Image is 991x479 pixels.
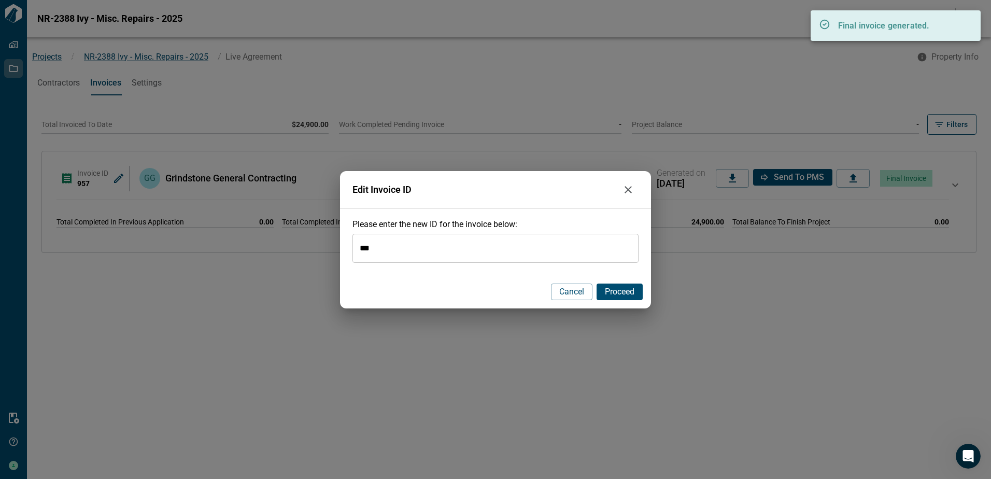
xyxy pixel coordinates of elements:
span: Edit Invoice ID [352,185,618,195]
p: Final invoice generated. [838,20,962,32]
button: Proceed [597,284,643,300]
span: Cancel [559,287,584,297]
span: Proceed [605,287,634,297]
button: Cancel [551,284,592,300]
iframe: Intercom live chat [956,444,981,469]
span: Please enter the new ID for the invoice below: [352,219,517,229]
